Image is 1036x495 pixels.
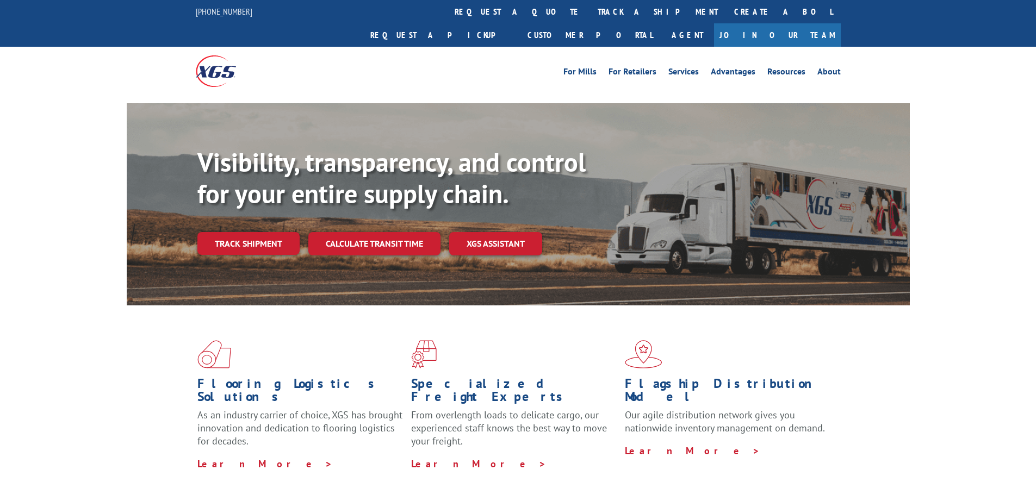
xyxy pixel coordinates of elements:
a: Calculate transit time [308,232,441,255]
a: Resources [767,67,805,79]
a: [PHONE_NUMBER] [196,6,252,17]
a: Track shipment [197,232,300,255]
a: Advantages [711,67,755,79]
a: Customer Portal [519,23,661,47]
b: Visibility, transparency, and control for your entire supply chain. [197,145,586,210]
a: For Mills [563,67,597,79]
a: Learn More > [197,458,333,470]
img: xgs-icon-focused-on-flooring-red [411,340,437,368]
a: XGS ASSISTANT [449,232,542,255]
a: About [817,67,841,79]
h1: Specialized Freight Experts [411,377,617,409]
span: Our agile distribution network gives you nationwide inventory management on demand. [625,409,825,434]
a: Learn More > [411,458,547,470]
a: Agent [661,23,714,47]
a: For Retailers [609,67,656,79]
h1: Flagship Distribution Model [625,377,830,409]
img: xgs-icon-total-supply-chain-intelligence-red [197,340,231,368]
a: Services [668,67,699,79]
a: Request a pickup [362,23,519,47]
a: Join Our Team [714,23,841,47]
span: As an industry carrier of choice, XGS has brought innovation and dedication to flooring logistics... [197,409,402,447]
a: Learn More > [625,444,760,457]
h1: Flooring Logistics Solutions [197,377,403,409]
p: From overlength loads to delicate cargo, our experienced staff knows the best way to move your fr... [411,409,617,457]
img: xgs-icon-flagship-distribution-model-red [625,340,662,368]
